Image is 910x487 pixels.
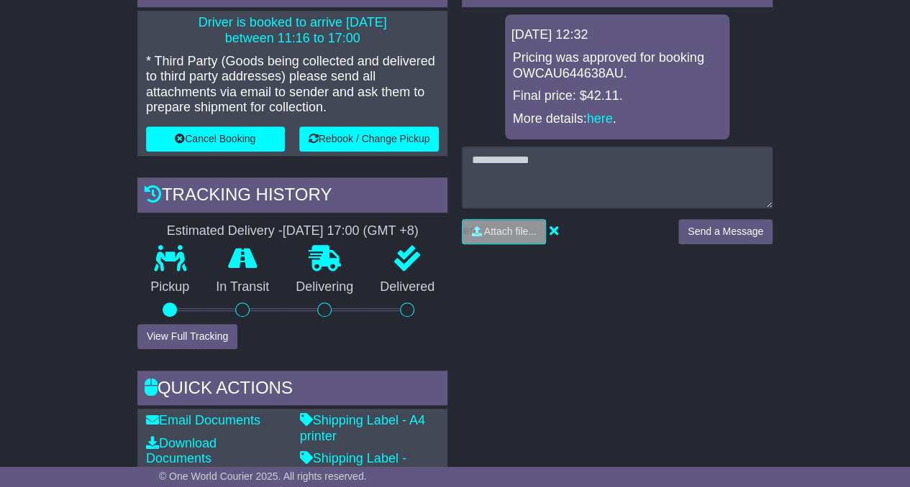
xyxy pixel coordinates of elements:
div: [DATE] 12:32 [511,27,724,43]
p: Pricing was approved for booking OWCAU644638AU. [512,50,722,81]
p: Driver is booked to arrive [DATE] between 11:16 to 17:00 [146,15,440,46]
span: © One World Courier 2025. All rights reserved. [159,470,367,482]
button: Send a Message [678,219,773,244]
p: In Transit [203,279,283,295]
p: * Third Party (Goods being collected and delivered to third party addresses) please send all atta... [146,54,440,116]
a: Shipping Label - A4 printer [300,413,425,443]
div: [DATE] 17:00 (GMT +8) [283,223,419,239]
div: Tracking history [137,177,448,216]
a: here [587,111,613,126]
a: Email Documents [146,413,260,427]
div: Estimated Delivery - [137,223,448,239]
button: Rebook / Change Pickup [299,126,440,152]
button: View Full Tracking [137,324,237,349]
p: Final price: $42.11. [512,88,722,104]
button: Cancel Booking [146,126,285,152]
a: Download Documents [146,436,217,466]
div: Quick Actions [137,371,448,409]
p: Pickup [137,279,203,295]
p: More details: . [512,111,722,127]
p: Delivered [367,279,448,295]
p: Delivering [283,279,367,295]
a: Shipping Label - Thermal printer [300,451,406,481]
